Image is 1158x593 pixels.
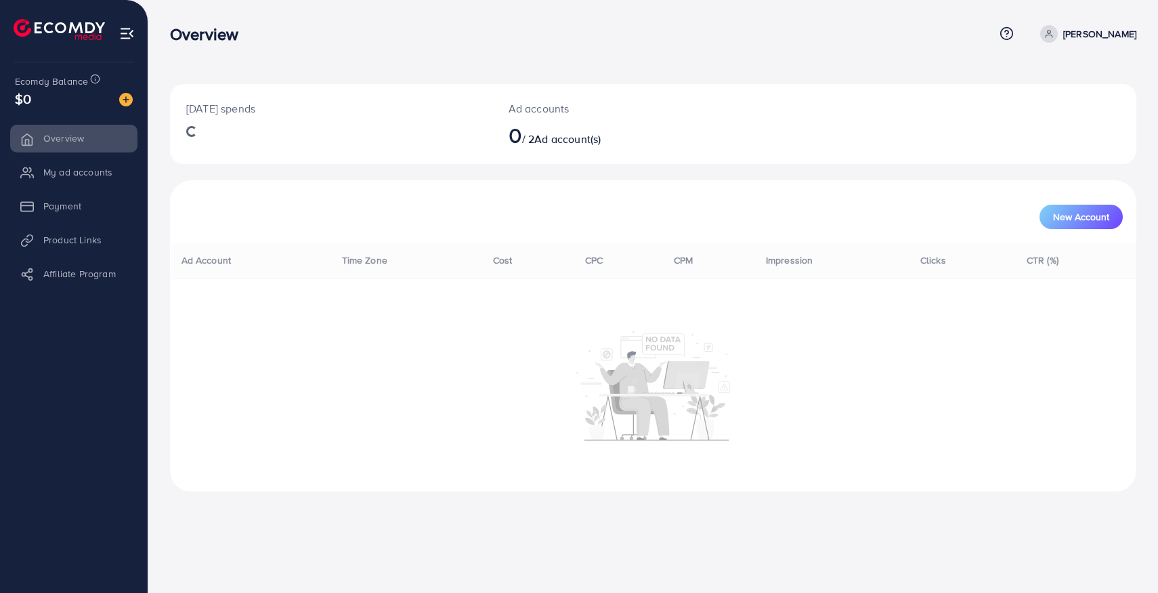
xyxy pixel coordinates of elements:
p: [PERSON_NAME] [1063,26,1136,42]
img: logo [14,19,105,40]
span: Ad account(s) [534,131,601,146]
span: $0 [15,89,31,108]
img: menu [119,26,135,41]
img: image [119,93,133,106]
span: New Account [1053,212,1109,222]
a: [PERSON_NAME] [1035,25,1136,43]
h3: Overview [170,24,249,44]
span: 0 [509,119,522,150]
p: Ad accounts [509,100,718,117]
p: [DATE] spends [186,100,476,117]
h2: / 2 [509,122,718,148]
button: New Account [1039,205,1123,229]
span: Ecomdy Balance [15,75,88,88]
